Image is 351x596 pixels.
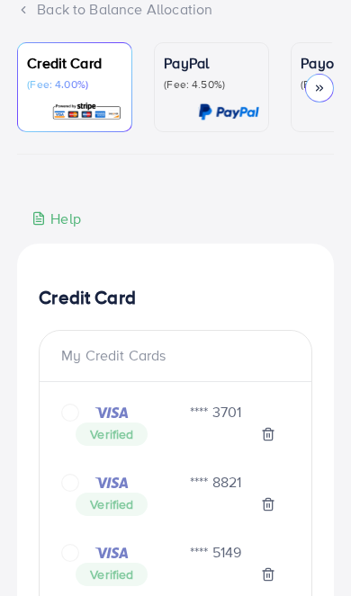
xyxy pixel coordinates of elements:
iframe: Chat [274,515,337,583]
div: Help [31,209,81,229]
p: (Fee: 4.50%) [164,77,259,92]
img: card [51,102,122,122]
img: card [198,102,259,122]
p: (Fee: 4.00%) [27,77,122,92]
h4: Credit Card [39,287,312,309]
p: PayPal [164,52,259,74]
p: Credit Card [27,52,122,74]
div: My Credit Cards [61,345,290,366]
